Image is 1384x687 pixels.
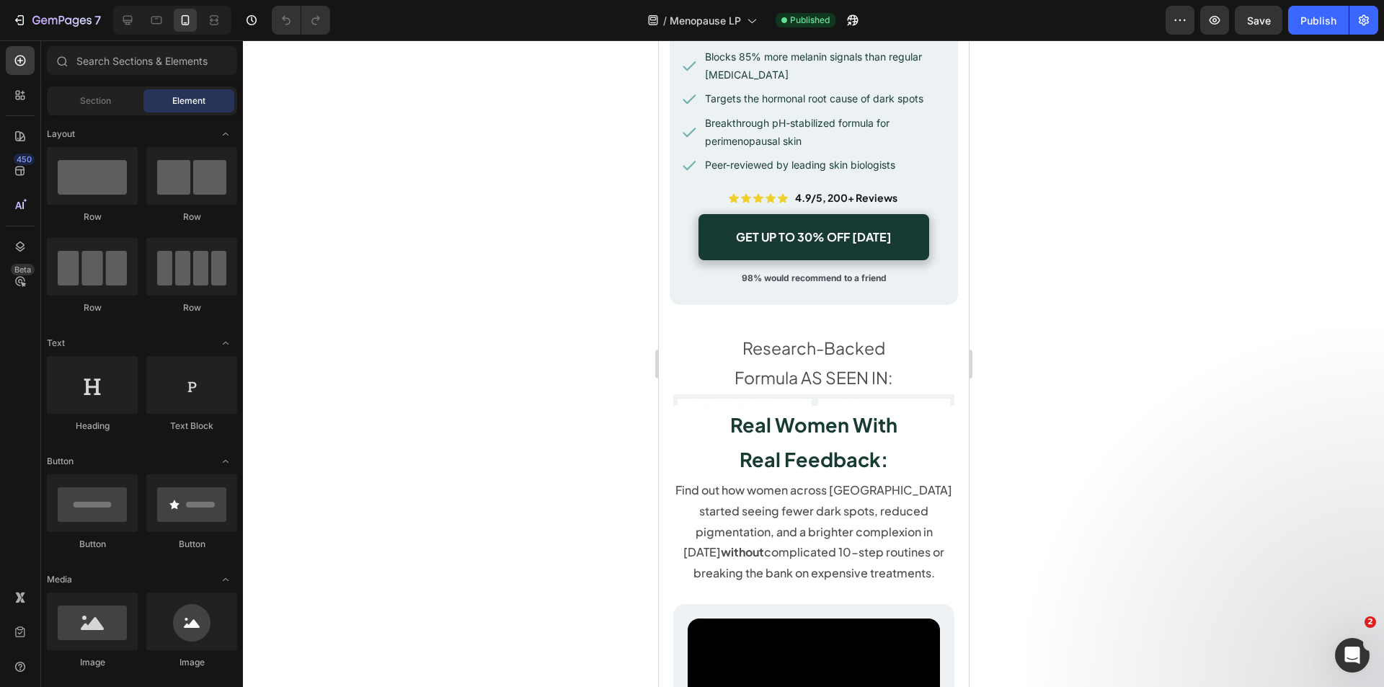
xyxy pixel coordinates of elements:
[80,94,111,107] span: Section
[1247,14,1271,27] span: Save
[47,455,74,468] span: Button
[11,264,35,275] div: Beta
[146,656,237,669] div: Image
[272,6,330,35] div: Undo/Redo
[214,332,237,355] span: Toggle open
[71,372,239,396] strong: Real Women With
[14,154,35,165] div: 450
[1335,638,1370,673] iframe: Intercom live chat
[47,420,138,433] div: Heading
[214,123,237,146] span: Toggle open
[81,407,229,431] strong: Real Feedback:
[1235,6,1282,35] button: Save
[47,538,138,551] div: Button
[146,538,237,551] div: Button
[663,13,667,28] span: /
[790,14,830,27] span: Published
[47,46,237,75] input: Search Sections & Elements
[47,573,72,586] span: Media
[1288,6,1349,35] button: Publish
[214,450,237,473] span: Toggle open
[47,301,138,314] div: Row
[172,94,205,107] span: Element
[1300,13,1336,28] div: Publish
[47,656,138,669] div: Image
[214,568,237,591] span: Toggle open
[670,13,741,28] span: Menopause LP
[1365,616,1376,628] span: 2
[47,128,75,141] span: Layout
[94,12,101,29] p: 7
[62,504,105,519] strong: without
[659,40,969,687] iframe: Design area
[6,6,107,35] button: 7
[47,337,65,350] span: Text
[47,210,138,223] div: Row
[146,210,237,223] div: Row
[146,301,237,314] div: Row
[16,440,294,544] p: Find out how women across [GEOGRAPHIC_DATA] started seeing fewer dark spots, reduced pigmentation...
[146,420,237,433] div: Text Block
